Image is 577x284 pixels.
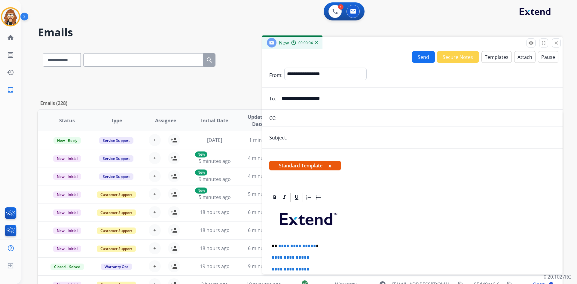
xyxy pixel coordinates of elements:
mat-icon: close [554,40,559,46]
p: Subject: [269,134,287,141]
button: Pause [538,51,558,63]
button: + [149,260,161,272]
span: 6 minutes ago [248,245,280,252]
div: Underline [292,193,301,202]
span: New - Initial [53,246,81,252]
button: + [149,188,161,200]
p: New [195,169,207,176]
span: 5 minutes ago [199,158,231,164]
mat-icon: person_add [170,245,178,252]
span: Service Support [99,137,133,144]
span: 6 minutes ago [248,227,280,234]
mat-icon: history [7,69,14,76]
p: 0.20.1027RC [544,273,571,280]
span: 6 minutes ago [248,209,280,215]
div: Bold [270,193,279,202]
span: Type [111,117,122,124]
mat-icon: list_alt [7,51,14,59]
span: + [153,209,156,216]
span: Customer Support [97,228,136,234]
span: Initial Date [201,117,228,124]
button: + [149,206,161,218]
span: 4 minutes ago [248,155,280,161]
span: 5 minutes ago [199,194,231,200]
mat-icon: inbox [7,86,14,93]
span: New - Initial [53,155,81,162]
mat-icon: person_add [170,209,178,216]
span: Updated Date [244,113,272,128]
span: New [279,39,289,46]
span: 9 minutes ago [199,176,231,182]
span: + [153,263,156,270]
p: New [195,188,207,194]
span: 19 hours ago [200,263,230,270]
button: x [328,162,331,169]
button: + [149,170,161,182]
span: New - Initial [53,173,81,180]
mat-icon: home [7,34,14,41]
span: New - Initial [53,191,81,198]
span: 18 hours ago [200,209,230,215]
span: Closed – Solved [50,264,84,270]
p: CC: [269,115,276,122]
span: Assignee [155,117,176,124]
mat-icon: search [206,56,213,64]
span: + [153,227,156,234]
button: + [149,134,161,146]
h2: Emails [38,26,563,38]
span: 00:00:04 [298,41,313,45]
span: + [153,191,156,198]
span: 4 minutes ago [248,173,280,179]
div: Italic [280,193,289,202]
div: Ordered List [304,193,313,202]
button: Attach [514,51,536,63]
span: Service Support [99,155,133,162]
button: + [149,242,161,254]
p: To: [269,95,276,102]
span: [DATE] [207,137,222,143]
p: New [195,151,207,157]
span: Customer Support [97,191,136,198]
span: New - Initial [53,209,81,216]
span: Service Support [99,173,133,180]
span: 5 minutes ago [248,191,280,197]
button: + [149,224,161,236]
span: + [153,154,156,162]
span: Standard Template [269,161,341,170]
div: 1 [338,4,343,10]
span: + [153,173,156,180]
mat-icon: person_add [170,173,178,180]
p: Emails (228) [38,99,70,107]
img: avatar [2,8,19,25]
span: 9 minutes ago [248,263,280,270]
mat-icon: fullscreen [541,40,546,46]
mat-icon: person_add [170,191,178,198]
span: + [153,136,156,144]
span: Customer Support [97,246,136,252]
span: Customer Support [97,209,136,216]
mat-icon: person_add [170,154,178,162]
mat-icon: person_add [170,263,178,270]
span: 18 hours ago [200,245,230,252]
button: Send [412,51,435,63]
button: + [149,152,161,164]
button: Templates [481,51,512,63]
span: + [153,245,156,252]
button: Secure Notes [437,51,479,63]
span: Warranty Ops [101,264,132,270]
span: 18 hours ago [200,227,230,234]
span: New - Reply [53,137,81,144]
span: Status [59,117,75,124]
p: From: [269,72,282,79]
mat-icon: remove_red_eye [528,40,534,46]
mat-icon: person_add [170,136,178,144]
div: Bullet List [314,193,323,202]
span: New - Initial [53,228,81,234]
mat-icon: person_add [170,227,178,234]
span: 1 minute ago [249,137,279,143]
